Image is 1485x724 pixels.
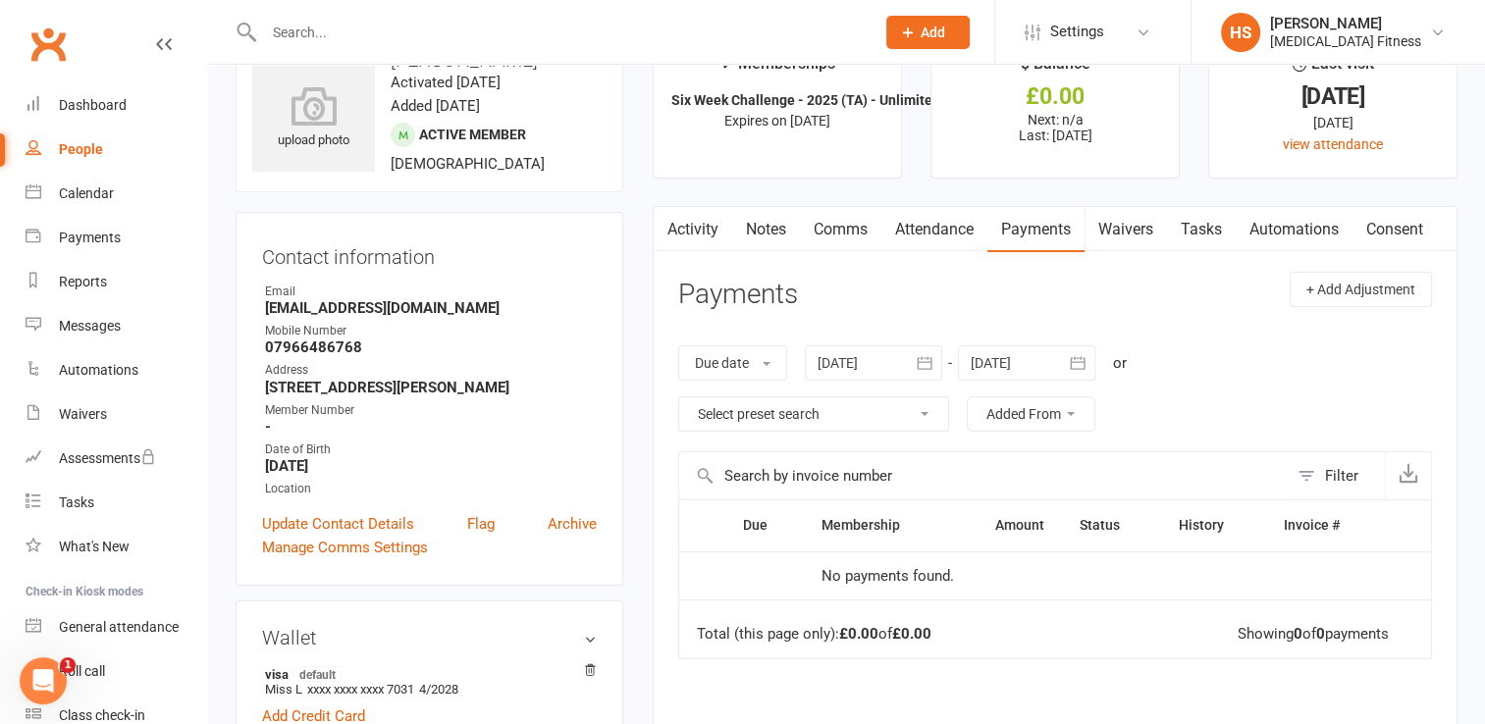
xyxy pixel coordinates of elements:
a: Waivers [26,392,207,437]
input: Search by invoice number [679,452,1288,499]
strong: - [265,418,597,436]
div: Memberships [720,51,835,87]
div: Reports [59,274,107,289]
div: Filter [1325,464,1358,488]
div: Date of Birth [265,440,597,459]
th: Status [1062,500,1160,550]
a: People [26,128,207,172]
button: + Add Adjustment [1290,272,1432,307]
a: Messages [26,304,207,348]
div: $ Balance [1021,51,1090,86]
time: Activated [DATE] [391,74,501,91]
a: Payments [26,216,207,260]
div: Automations [59,362,138,378]
a: What's New [26,525,207,569]
div: Messages [59,318,121,334]
button: Add [886,16,970,49]
span: Add [921,25,945,40]
div: Roll call [59,663,105,679]
a: Dashboard [26,83,207,128]
div: Member Number [265,401,597,420]
a: Automations [1236,207,1352,252]
td: No payments found. [804,551,1063,600]
div: upload photo [252,86,375,151]
a: Assessments [26,437,207,481]
button: Due date [678,345,787,381]
div: Tasks [59,494,94,510]
strong: £0.00 [892,625,931,643]
span: 1 [60,657,76,673]
a: Manage Comms Settings [262,536,428,559]
th: Due [725,500,804,550]
button: Filter [1288,452,1385,499]
a: Calendar [26,172,207,216]
div: Address [265,361,597,380]
a: Waivers [1085,207,1167,252]
strong: visa [265,666,587,682]
span: Active member [419,127,526,142]
span: 4/2028 [419,682,458,697]
div: [DATE] [1227,112,1439,133]
strong: [DATE] [265,457,597,475]
div: or [1113,351,1127,375]
strong: 07966486768 [265,338,597,356]
div: HS [1221,13,1260,52]
a: Consent [1352,207,1437,252]
iframe: Intercom live chat [20,657,67,704]
span: Expires on [DATE] [724,113,830,129]
th: Membership [804,500,952,550]
a: Tasks [26,481,207,525]
a: Payments [987,207,1085,252]
div: Mobile Number [265,322,597,340]
h3: Payments [678,280,798,310]
strong: £0.00 [839,625,878,643]
span: xxxx xxxx xxxx 7031 [307,682,414,697]
div: Waivers [59,406,107,422]
a: Clubworx [24,20,73,69]
li: Miss L [262,663,597,699]
strong: Six Week Challenge - 2025 (TA) - Unlimited [671,92,940,108]
div: Class check-in [59,707,145,723]
th: Invoice # [1266,500,1385,550]
a: Roll call [26,649,207,694]
h3: Wallet [262,627,597,648]
a: Notes [732,207,800,252]
div: [PERSON_NAME] [1270,15,1421,32]
div: Dashboard [59,97,127,113]
time: Added [DATE] [391,97,480,115]
div: [DATE] [1227,86,1439,107]
div: £0.00 [949,86,1161,107]
strong: 0 [1294,625,1302,643]
a: Attendance [881,207,987,252]
button: Added From [967,396,1095,432]
span: [DEMOGRAPHIC_DATA] [391,155,545,173]
span: Settings [1050,10,1104,54]
span: default [293,666,342,682]
h3: Contact information [262,238,597,268]
div: Location [265,480,597,498]
th: History [1161,500,1266,550]
a: Archive [548,512,597,536]
a: Automations [26,348,207,392]
strong: [STREET_ADDRESS][PERSON_NAME] [265,379,597,396]
div: People [59,141,103,157]
div: Assessments [59,450,156,466]
div: Last visit [1292,51,1373,86]
a: view attendance [1283,136,1383,152]
div: [MEDICAL_DATA] Fitness [1270,32,1421,50]
div: Showing of payments [1238,626,1389,643]
strong: [EMAIL_ADDRESS][DOMAIN_NAME] [265,299,597,317]
a: Update Contact Details [262,512,414,536]
div: General attendance [59,619,179,635]
div: What's New [59,539,130,554]
th: Amount [952,500,1062,550]
a: Comms [800,207,881,252]
div: Total (this page only): of [697,626,931,643]
div: Calendar [59,185,114,201]
div: Payments [59,230,121,245]
div: Email [265,283,597,301]
i: ✓ [720,55,733,74]
a: General attendance kiosk mode [26,605,207,649]
a: Flag [467,512,495,536]
a: Activity [654,207,732,252]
